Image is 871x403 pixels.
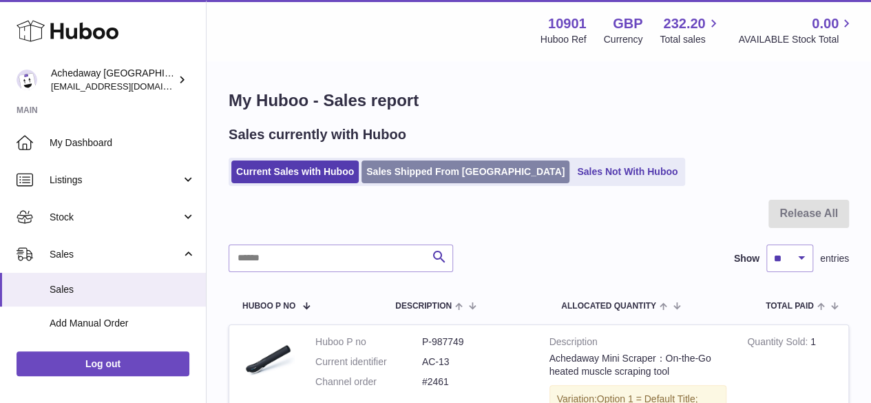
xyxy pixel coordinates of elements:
[315,355,422,369] dt: Current identifier
[734,252,759,265] label: Show
[541,33,587,46] div: Huboo Ref
[50,317,196,330] span: Add Manual Order
[315,335,422,349] dt: Huboo P no
[766,302,814,311] span: Total paid
[738,33,854,46] span: AVAILABLE Stock Total
[50,211,181,224] span: Stock
[240,335,295,391] img: musclescraper_750x_c42b3404-e4d5-48e3-b3b1-8be745232369.png
[422,355,529,369] dd: AC-13
[51,67,175,93] div: Achedaway [GEOGRAPHIC_DATA]
[660,33,721,46] span: Total sales
[747,336,810,351] strong: Quantity Sold
[572,161,682,183] a: Sales Not With Huboo
[229,90,849,112] h1: My Huboo - Sales report
[395,302,452,311] span: Description
[663,14,705,33] span: 232.20
[361,161,569,183] a: Sales Shipped From [GEOGRAPHIC_DATA]
[50,248,181,261] span: Sales
[50,174,181,187] span: Listings
[613,14,642,33] strong: GBP
[51,81,202,92] span: [EMAIL_ADDRESS][DOMAIN_NAME]
[231,161,359,183] a: Current Sales with Huboo
[812,14,839,33] span: 0.00
[242,302,295,311] span: Huboo P no
[820,252,849,265] span: entries
[561,302,656,311] span: ALLOCATED Quantity
[549,352,727,378] div: Achedaway Mini Scraper：On-the-Go heated muscle scraping tool
[50,136,196,149] span: My Dashboard
[422,335,529,349] dd: P-987749
[738,14,854,46] a: 0.00 AVAILABLE Stock Total
[422,375,529,389] dd: #2461
[604,33,643,46] div: Currency
[17,351,189,376] a: Log out
[549,335,727,352] strong: Description
[229,125,406,144] h2: Sales currently with Huboo
[660,14,721,46] a: 232.20 Total sales
[548,14,587,33] strong: 10901
[17,70,37,90] img: internalAdmin-10901@internal.huboo.com
[315,375,422,389] dt: Channel order
[50,283,196,296] span: Sales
